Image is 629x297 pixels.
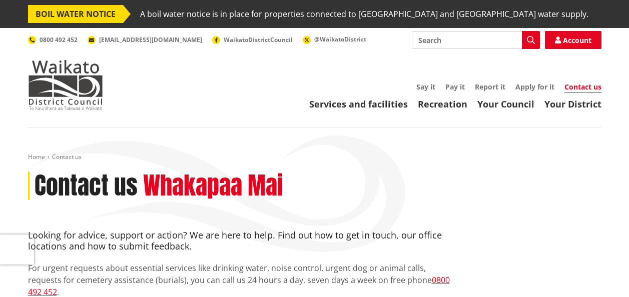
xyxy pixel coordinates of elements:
h1: Contact us [35,171,138,200]
a: Recreation [418,98,467,110]
a: Account [545,31,601,49]
img: Waikato District Council - Te Kaunihera aa Takiwaa o Waikato [28,60,103,110]
nav: breadcrumb [28,153,601,161]
span: @WaikatoDistrict [314,35,366,43]
span: A boil water notice is in place for properties connected to [GEOGRAPHIC_DATA] and [GEOGRAPHIC_DAT... [140,5,588,23]
span: BOIL WATER NOTICE [28,5,123,23]
a: Your District [544,98,601,110]
span: WaikatoDistrictCouncil [224,35,293,44]
h4: Looking for advice, support or action? We are here to help. Find out how to get in touch, our off... [28,230,454,251]
a: Contact us [564,82,601,93]
a: Report it [475,82,505,91]
a: Your Council [477,98,534,110]
a: Services and facilities [309,98,408,110]
a: 0800 492 452 [28,35,78,44]
h2: Whakapaa Mai [143,171,283,200]
span: [EMAIL_ADDRESS][DOMAIN_NAME] [99,35,202,44]
span: 0800 492 452 [40,35,78,44]
a: [EMAIL_ADDRESS][DOMAIN_NAME] [88,35,202,44]
a: @WaikatoDistrict [303,35,366,43]
a: Home [28,152,45,161]
a: Say it [416,82,435,91]
span: Contact us [52,152,82,161]
a: Apply for it [515,82,554,91]
input: Search input [412,31,540,49]
a: Pay it [445,82,465,91]
a: WaikatoDistrictCouncil [212,35,293,44]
